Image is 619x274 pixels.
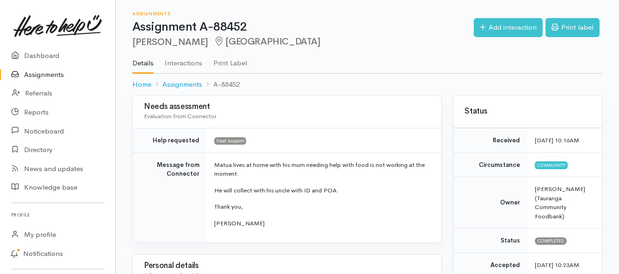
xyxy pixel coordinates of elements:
[132,79,151,90] a: Home
[11,209,104,221] h6: Profile
[535,185,585,220] span: [PERSON_NAME] (Tauranga Community Foodbank)
[453,153,527,177] td: Circumstance
[202,79,240,90] li: A-88452
[545,18,600,37] a: Print label
[535,136,579,144] time: [DATE] 10:16AM
[453,177,527,229] td: Owner
[144,102,430,111] h3: Needs assessment
[132,20,474,34] h1: Assignment A-88452
[535,161,568,169] span: Community
[214,219,430,228] p: [PERSON_NAME]
[165,47,202,73] a: Interactions
[214,160,430,178] p: Matua lives at home with his mum needing help with food is not working at the moment.
[214,137,246,145] span: Food support
[133,153,207,242] td: Message from Connector
[453,128,527,153] td: Received
[132,11,474,16] h6: Assignments
[213,47,247,73] a: Print Label
[214,36,321,47] span: [GEOGRAPHIC_DATA]
[144,261,430,270] h3: Personal details
[132,74,602,96] nav: breadcrumb
[132,37,474,47] h2: [PERSON_NAME]
[144,112,217,120] span: Evaluation from Connector
[464,107,591,116] h3: Status
[474,18,543,37] a: Add interaction
[214,186,430,195] p: He will collect with his uncle with ID and POA.
[214,202,430,211] p: Thank you,
[453,229,527,253] td: Status
[535,237,567,245] span: Completed
[132,47,154,74] a: Details
[535,261,579,269] time: [DATE] 10:23AM
[133,128,207,153] td: Help requested
[162,79,202,90] a: Assignments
